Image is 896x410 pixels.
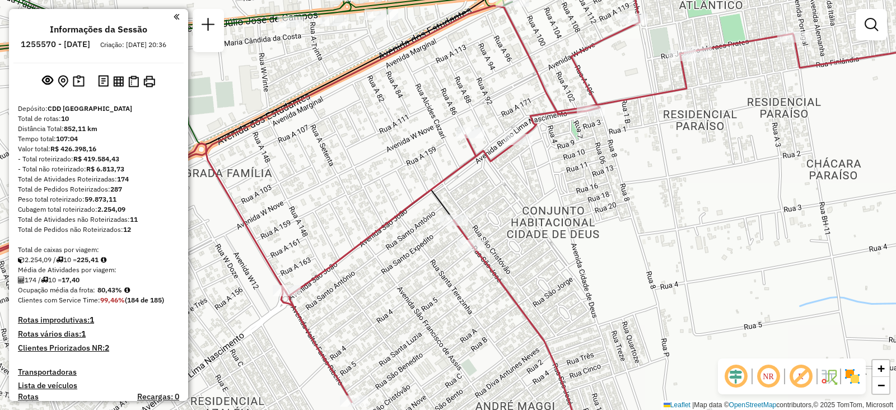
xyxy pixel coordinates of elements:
[692,401,694,409] span: |
[174,10,179,23] a: Clique aqui para minimizar o painel
[50,24,147,35] h4: Informações da Sessão
[18,265,179,275] div: Média de Atividades por viagem:
[86,165,124,173] strong: R$ 6.813,73
[18,315,179,325] h4: Rotas improdutivas:
[661,400,896,410] div: Map data © contributors,© 2025 TomTom, Microsoft
[97,205,125,213] strong: 2.254,09
[664,401,690,409] a: Leaflet
[117,175,129,183] strong: 174
[123,225,131,234] strong: 12
[126,73,141,90] button: Visualizar Romaneio
[124,287,130,293] em: Média calculada utilizando a maior ocupação (%Peso ou %Cubagem) de cada rota da sessão. Rotas cro...
[872,360,889,377] a: Zoom in
[50,145,96,153] strong: R$ 426.398,16
[878,378,885,392] span: −
[722,363,749,390] span: Ocultar deslocamento
[18,114,179,124] div: Total de rotas:
[71,73,87,90] button: Painel de Sugestão
[100,296,125,304] strong: 99,46%
[18,329,179,339] h4: Rotas vários dias:
[18,164,179,174] div: - Total não roteirizado:
[81,329,86,339] strong: 1
[85,195,116,203] strong: 59.873,11
[61,114,69,123] strong: 10
[56,257,63,263] i: Total de rotas
[96,73,111,90] button: Logs desbloquear sessão
[18,381,179,390] h4: Lista de veículos
[111,73,126,88] button: Visualizar relatório de Roteirização
[18,174,179,184] div: Total de Atividades Roteirizadas:
[141,73,157,90] button: Imprimir Rotas
[77,255,99,264] strong: 225,41
[18,275,179,285] div: 174 / 10 =
[101,257,106,263] i: Meta Caixas/viagem: 220,71 Diferença: 4,70
[64,124,97,133] strong: 852,11 km
[18,245,179,255] div: Total de caixas por viagem:
[18,144,179,154] div: Valor total:
[197,13,220,39] a: Nova sessão e pesquisa
[56,134,78,143] strong: 107:04
[73,155,119,163] strong: R$ 419.584,43
[97,286,122,294] strong: 80,43%
[18,134,179,144] div: Tempo total:
[18,204,179,215] div: Cubagem total roteirizado:
[18,255,179,265] div: 2.254,09 / 10 =
[110,185,122,193] strong: 287
[105,343,109,353] strong: 2
[55,73,71,90] button: Centralizar mapa no depósito ou ponto de apoio
[18,184,179,194] div: Total de Pedidos Roteirizados:
[18,194,179,204] div: Peso total roteirizado:
[18,296,100,304] span: Clientes com Service Time:
[137,392,179,402] h4: Recargas: 0
[18,343,179,353] h4: Clientes Priorizados NR:
[96,40,171,50] div: Criação: [DATE] 20:36
[843,367,861,385] img: Exibir/Ocultar setores
[18,257,25,263] i: Cubagem total roteirizado
[18,367,179,377] h4: Transportadoras
[18,215,179,225] div: Total de Atividades não Roteirizadas:
[820,367,838,385] img: Fluxo de ruas
[729,401,777,409] a: OpenStreetMap
[860,13,883,36] a: Exibir filtros
[48,104,132,113] strong: CDD [GEOGRAPHIC_DATA]
[878,361,885,375] span: +
[18,104,179,114] div: Depósito:
[21,39,90,49] h6: 1255570 - [DATE]
[872,377,889,394] a: Zoom out
[755,363,782,390] span: Ocultar NR
[18,277,25,283] i: Total de Atividades
[18,392,39,402] a: Rotas
[787,363,814,390] span: Exibir rótulo
[40,72,55,90] button: Exibir sessão original
[18,124,179,134] div: Distância Total:
[41,277,48,283] i: Total de rotas
[125,296,164,304] strong: (184 de 185)
[62,276,80,284] strong: 17,40
[18,225,179,235] div: Total de Pedidos não Roteirizados:
[18,154,179,164] div: - Total roteirizado:
[90,315,94,325] strong: 1
[18,286,95,294] span: Ocupação média da frota:
[130,215,138,223] strong: 11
